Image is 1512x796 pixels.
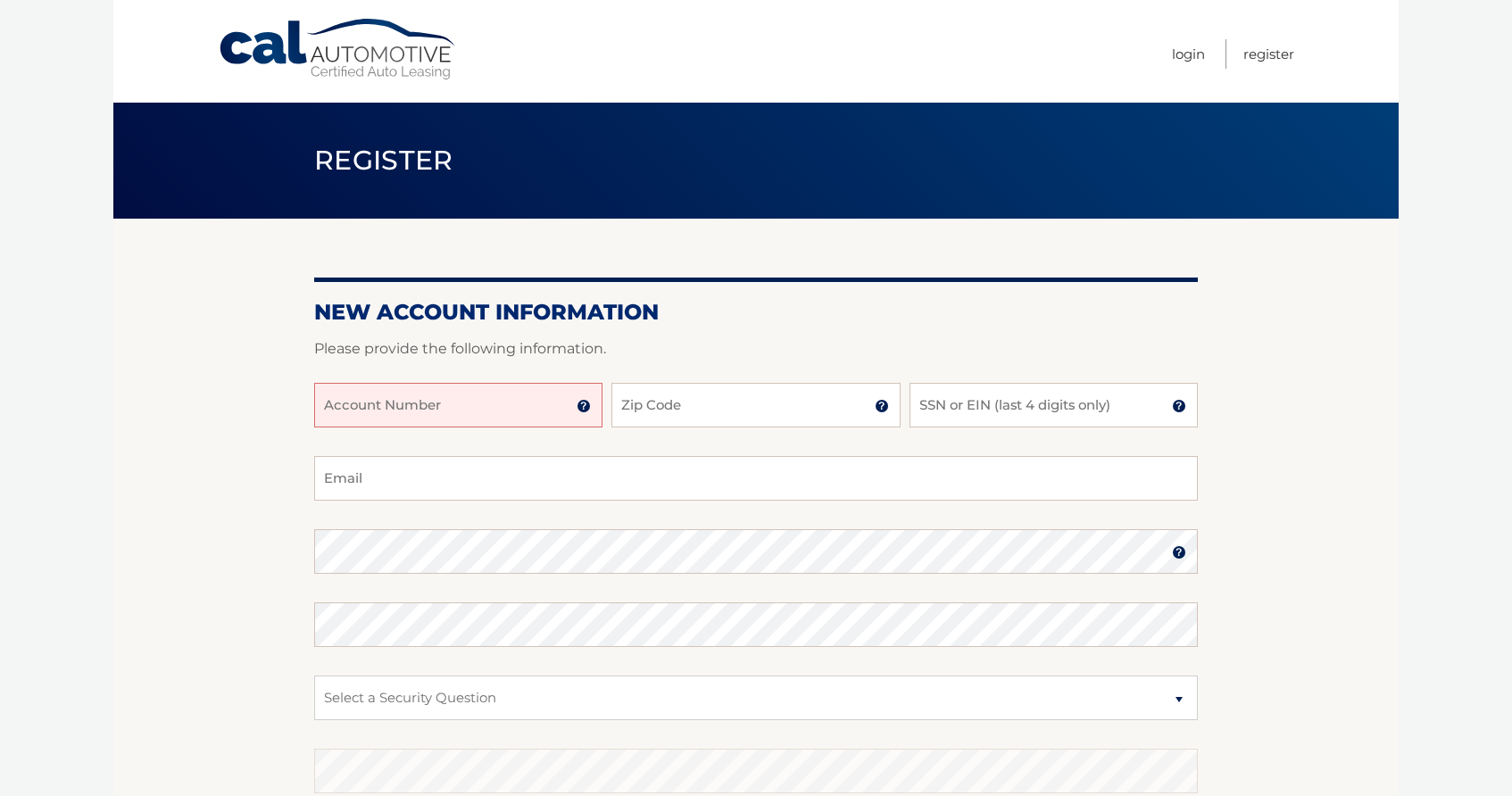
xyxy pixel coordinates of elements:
[314,336,1198,361] p: Please provide the following information.
[314,383,602,427] input: Account Number
[611,383,900,427] input: Zip Code
[314,144,453,177] span: Register
[1172,545,1186,560] img: tooltip.svg
[577,399,591,413] img: tooltip.svg
[910,383,1198,427] input: SSN or EIN (last 4 digits only)
[314,299,1198,326] h2: New Account Information
[1172,399,1186,413] img: tooltip.svg
[314,456,1198,501] input: Email
[218,18,459,81] a: Cal Automotive
[1172,39,1205,69] a: Login
[1243,39,1294,69] a: Register
[875,399,889,413] img: tooltip.svg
